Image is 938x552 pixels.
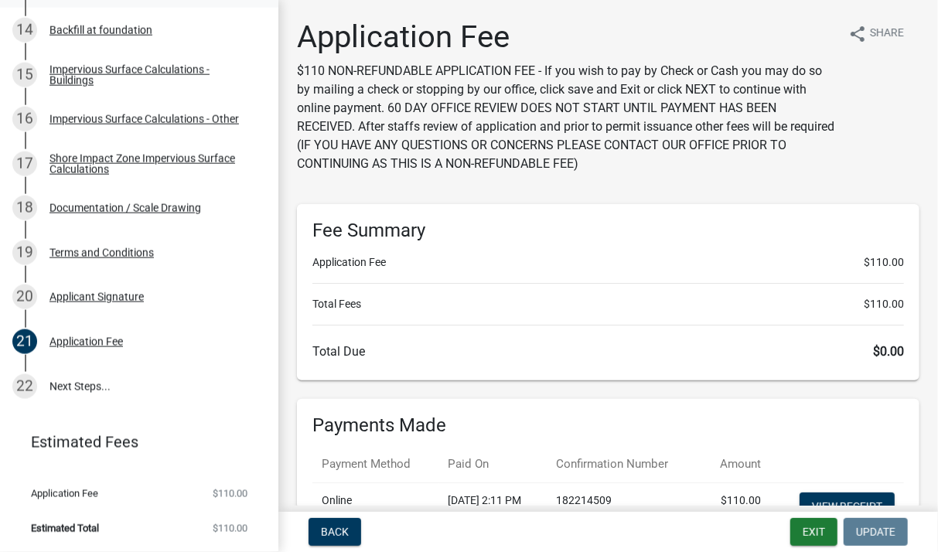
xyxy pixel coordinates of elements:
button: shareShare [836,19,916,49]
div: Application Fee [49,336,123,347]
td: $110.00 [701,482,770,533]
div: Documentation / Scale Drawing [49,203,201,213]
th: Amount [701,446,770,482]
div: 21 [12,329,37,354]
td: [DATE] 2:11 PM [438,482,547,533]
h6: Payments Made [312,414,904,437]
div: 22 [12,374,37,399]
div: 15 [12,63,37,87]
div: 20 [12,285,37,309]
div: Shore Impact Zone Impervious Surface Calculations [49,153,254,175]
span: Back [321,526,349,538]
button: Back [309,518,361,546]
span: $110.00 [213,489,247,499]
button: Update [844,518,908,546]
div: Terms and Conditions [49,247,154,258]
button: Exit [790,518,837,546]
h6: Fee Summary [312,220,904,242]
li: Application Fee [312,254,904,271]
span: $0.00 [873,344,904,359]
p: $110 NON-REFUNDABLE APPLICATION FEE - If you wish to pay by Check or Cash you may do so by mailin... [297,62,836,173]
span: $110.00 [213,523,247,533]
td: Online [312,482,438,533]
li: Total Fees [312,296,904,312]
div: Backfill at foundation [49,25,152,36]
a: Estimated Fees [12,427,254,458]
th: Paid On [438,446,547,482]
h1: Application Fee [297,19,836,56]
th: Payment Method [312,446,438,482]
span: $110.00 [864,254,904,271]
div: 17 [12,152,37,176]
div: 16 [12,107,37,131]
i: share [848,25,867,43]
div: Applicant Signature [49,291,144,302]
div: 18 [12,196,37,220]
th: Confirmation Number [547,446,701,482]
h6: Total Due [312,344,904,359]
div: 14 [12,18,37,43]
td: 182214509 [547,482,701,533]
span: Update [856,526,895,538]
div: Impervious Surface Calculations - Buildings [49,64,254,86]
div: 19 [12,240,37,265]
a: View receipt [800,492,895,520]
span: Share [870,25,904,43]
span: Application Fee [31,489,98,499]
span: Estimated Total [31,523,99,533]
div: Impervious Surface Calculations - Other [49,114,239,124]
span: $110.00 [864,296,904,312]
